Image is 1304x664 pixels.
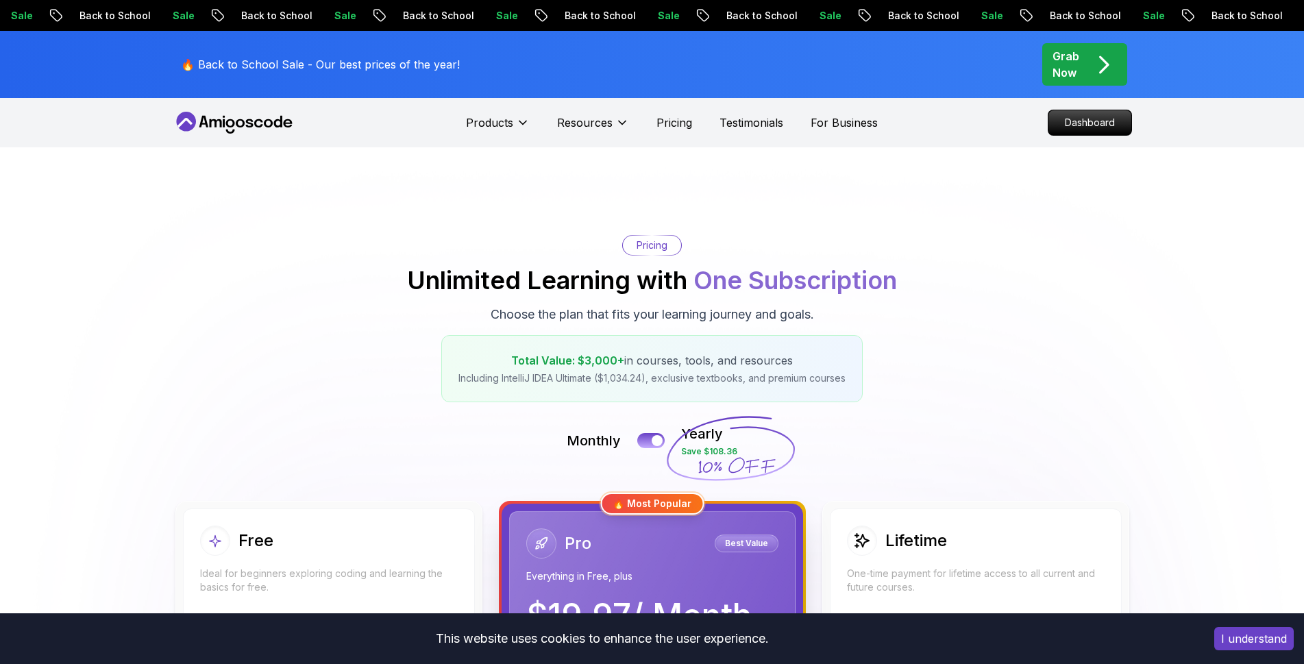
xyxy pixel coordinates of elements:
h2: Lifetime [885,530,947,552]
p: in courses, tools, and resources [458,352,846,369]
h2: Pro [565,532,591,554]
p: Sale [801,9,845,23]
button: Accept cookies [1214,627,1294,650]
p: Back to School [708,9,801,23]
button: Resources [557,114,629,142]
button: Products [466,114,530,142]
p: Sale [154,9,198,23]
p: Back to School [61,9,154,23]
p: Ideal for beginners exploring coding and learning the basics for free. [200,567,458,594]
div: This website uses cookies to enhance the user experience. [10,624,1194,654]
p: Back to School [223,9,316,23]
span: One Subscription [693,265,897,295]
p: Dashboard [1048,110,1131,135]
p: Back to School [1031,9,1124,23]
p: Back to School [870,9,963,23]
p: Monthly [567,431,621,450]
p: Grab Now [1053,48,1079,81]
span: Total Value: $3,000+ [511,354,624,367]
p: Sale [963,9,1007,23]
p: Choose the plan that fits your learning journey and goals. [491,305,814,324]
p: Pricing [637,238,667,252]
p: Resources [557,114,613,131]
p: Including IntelliJ IDEA Ultimate ($1,034.24), exclusive textbooks, and premium courses [458,371,846,385]
a: For Business [811,114,878,131]
p: Best Value [717,537,776,550]
p: Sale [478,9,521,23]
p: Everything in Free, plus [526,569,778,583]
a: Pricing [656,114,692,131]
a: Dashboard [1048,110,1132,136]
p: $ 19.97 / Month [526,600,752,632]
a: Testimonials [719,114,783,131]
p: Back to School [384,9,478,23]
p: One-time payment for lifetime access to all current and future courses. [847,567,1105,594]
p: Sale [639,9,683,23]
h2: Free [238,530,273,552]
p: Back to School [546,9,639,23]
h2: Unlimited Learning with [407,267,897,294]
p: Back to School [1193,9,1286,23]
p: Sale [316,9,360,23]
p: Sale [1124,9,1168,23]
p: 🔥 Back to School Sale - Our best prices of the year! [181,56,460,73]
p: Products [466,114,513,131]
